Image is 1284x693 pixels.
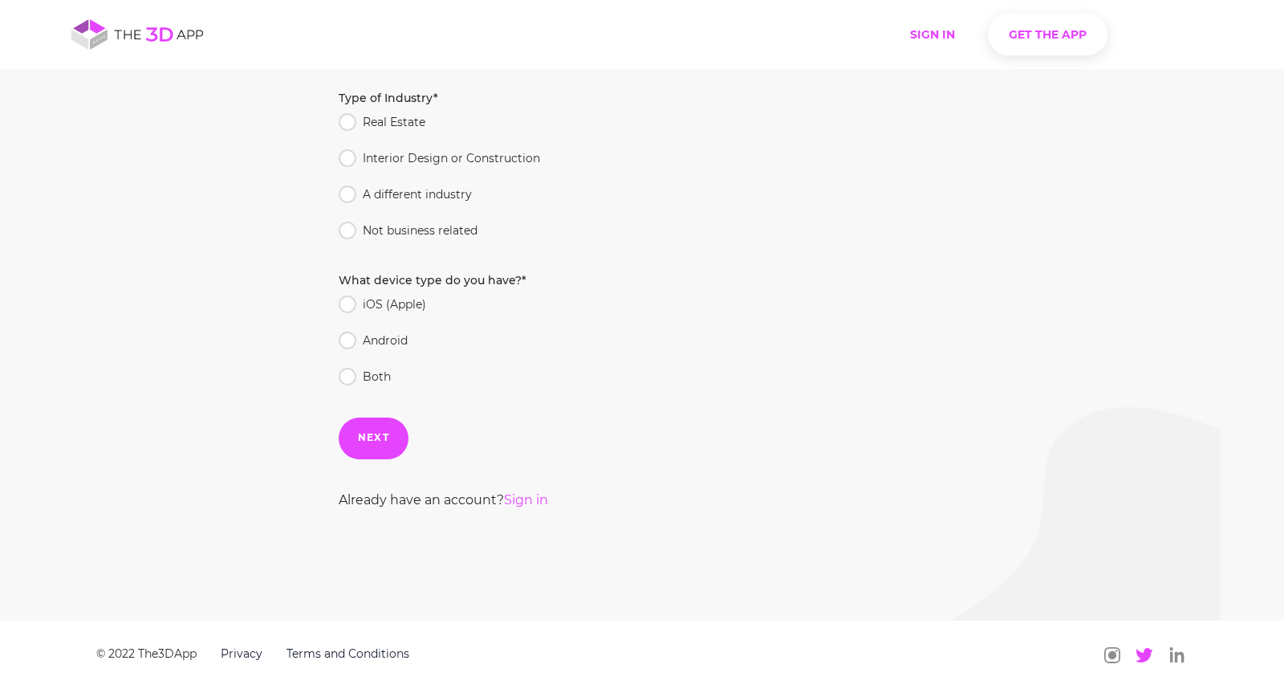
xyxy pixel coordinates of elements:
[356,185,478,203] span: A different industry
[286,645,409,674] a: Terms and Conditions
[96,645,197,662] p: © 2022 The3DApp
[356,332,414,349] span: Android
[358,430,389,446] div: NEXT
[988,14,1107,55] button: GET THE APP
[339,89,438,107] label: Type of Industry*
[356,149,547,167] span: Interior Design or Construction
[356,368,397,385] span: Both
[356,113,432,131] span: Real Estate
[339,271,526,289] label: What device type do you have?*
[905,25,960,44] button: SIGN IN
[356,296,433,313] span: iOS (Apple)
[356,222,484,239] span: Not business related
[339,418,408,459] button: NEXT
[504,492,548,508] a: Sign in
[339,490,548,510] span: Already have an account?
[221,645,262,674] a: Privacy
